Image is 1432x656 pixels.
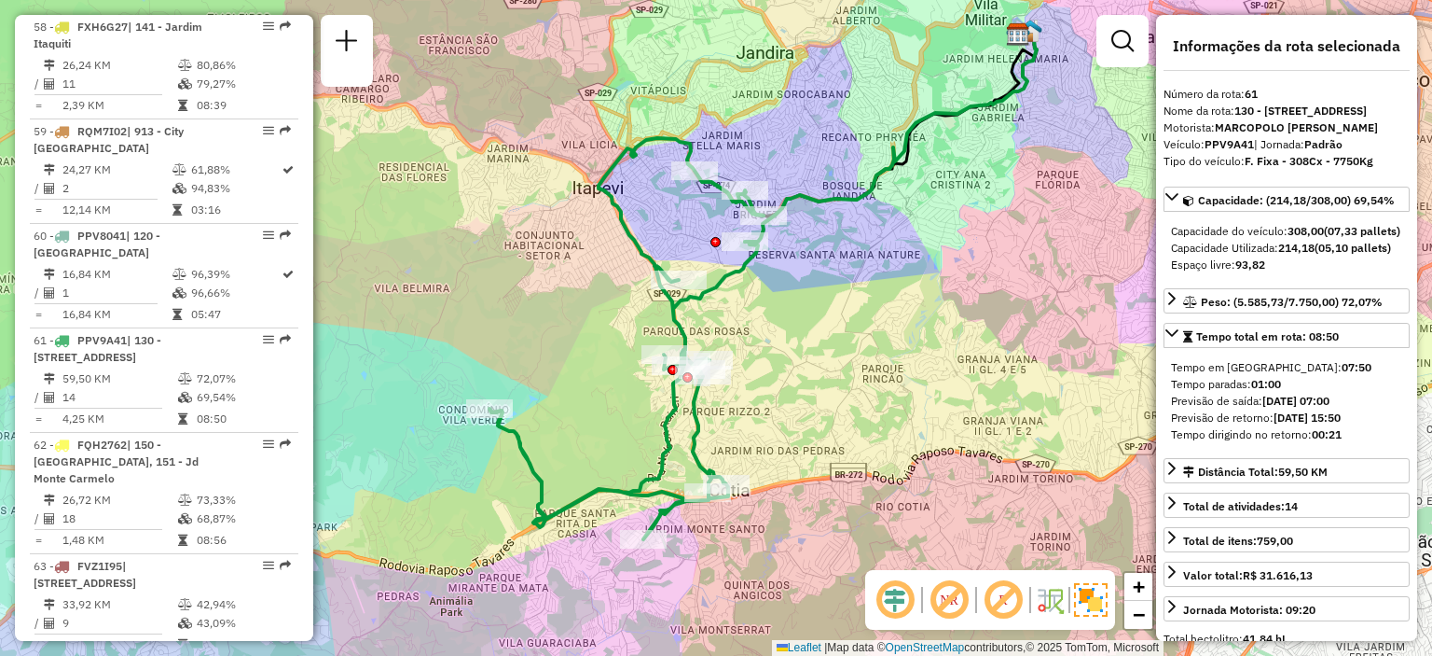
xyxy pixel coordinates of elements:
[62,509,177,528] td: 18
[263,21,274,32] em: Opções
[280,21,291,32] em: Rota exportada
[190,179,281,198] td: 94,83%
[196,614,290,633] td: 43,09%
[1124,573,1152,601] a: Zoom in
[196,388,290,407] td: 69,54%
[77,20,128,34] span: FXH6G27
[190,284,281,302] td: 96,66%
[62,161,172,179] td: 24,27 KM
[34,96,43,115] td: =
[62,56,177,75] td: 26,24 KM
[34,509,43,528] td: /
[1163,352,1410,451] div: Tempo total em rota: 08:50
[196,370,290,388] td: 72,07%
[190,265,281,284] td: 96,39%
[196,96,290,115] td: 08:39
[1198,193,1395,207] span: Capacidade: (214,18/308,00) 69,54%
[1234,104,1367,118] strong: 130 - [STREET_ADDRESS]
[178,535,187,546] i: Tempo total em rota
[44,513,55,524] i: Total de Atividades
[178,373,192,384] i: % de utilização do peso
[1278,241,1315,255] strong: 214,18
[62,265,172,284] td: 16,84 KM
[1006,22,1030,47] img: CDD Barueri
[1133,603,1145,626] span: −
[196,56,290,75] td: 80,86%
[1183,533,1293,550] div: Total de itens:
[62,491,177,509] td: 26,72 KM
[981,578,1026,622] span: Exibir rótulo
[44,164,55,175] i: Distância Total
[77,333,127,347] span: PPV9A41
[280,560,291,571] em: Rota exportada
[1201,295,1383,309] span: Peso: (5.585,73/7.750,00) 72,07%
[1133,575,1145,598] span: +
[178,413,187,425] i: Tempo total em rota
[172,269,186,280] i: % de utilização do peso
[196,509,290,528] td: 68,87%
[62,635,177,654] td: 3,77 KM
[328,22,365,64] a: Nova sessão e pesquisa
[34,531,43,550] td: =
[1304,137,1342,151] strong: Padrão
[282,269,294,280] i: Rota otimizada
[44,78,55,90] i: Total de Atividades
[62,595,177,614] td: 33,92 KM
[44,60,55,71] i: Distância Total
[1254,137,1342,151] span: | Jornada:
[44,373,55,384] i: Distância Total
[77,438,127,452] span: FQH2762
[1035,585,1065,615] img: Fluxo de ruas
[280,125,291,136] em: Rota exportada
[34,388,43,407] td: /
[1163,136,1410,153] div: Veículo:
[178,100,187,111] i: Tempo total em rota
[62,179,172,198] td: 2
[178,392,192,403] i: % de utilização da cubagem
[280,230,291,241] em: Rota exportada
[172,309,182,320] i: Tempo total em rota
[62,410,177,428] td: 4,25 KM
[1163,631,1410,648] div: Total hectolitro:
[777,641,821,654] a: Leaflet
[77,559,122,573] span: FVZ1I95
[77,229,126,243] span: PPV8041
[44,392,55,403] i: Total de Atividades
[1074,583,1108,617] img: Exibir/Ocultar setores
[190,161,281,179] td: 61,88%
[1163,153,1410,170] div: Tipo do veículo:
[1006,21,1030,46] img: FAD CDD Barueri
[196,531,290,550] td: 08:56
[772,640,1163,656] div: Map data © contributors,© 2025 TomTom, Microsoft
[1163,37,1410,55] h4: Informações da rota selecionada
[34,201,43,219] td: =
[1183,602,1315,619] div: Jornada Motorista: 09:20
[1183,567,1313,584] div: Valor total:
[62,201,172,219] td: 12,14 KM
[1171,376,1402,393] div: Tempo paradas:
[34,614,43,633] td: /
[44,599,55,610] i: Distância Total
[34,124,184,155] span: 59 -
[77,124,127,138] span: RQM7I02
[62,531,177,550] td: 1,48 KM
[886,641,965,654] a: OpenStreetMap
[824,641,827,654] span: |
[62,370,177,388] td: 59,50 KM
[196,595,290,614] td: 42,94%
[1315,241,1391,255] strong: (05,10 pallets)
[1018,19,1042,43] img: ZumpyCarap1
[34,438,199,485] span: 62 -
[1163,187,1410,212] a: Capacidade: (214,18/308,00) 69,54%
[1163,216,1410,281] div: Capacidade: (214,18/308,00) 69,54%
[1324,224,1400,238] strong: (07,33 pallets)
[1163,119,1410,136] div: Motorista:
[172,287,186,299] i: % de utilização da cubagem
[190,201,281,219] td: 03:16
[927,578,971,622] span: Exibir NR
[282,164,294,175] i: Rota otimizada
[34,20,202,50] span: | 141 - Jardim Itaquiti
[34,635,43,654] td: =
[1171,410,1402,426] div: Previsão de retorno:
[1196,329,1339,343] span: Tempo total em rota: 08:50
